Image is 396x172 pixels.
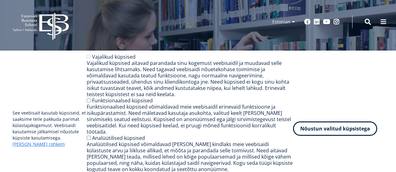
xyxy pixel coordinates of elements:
[92,53,136,60] label: Vajalikud küpsised
[92,97,153,104] label: Funktsionaalsed küpsised
[333,19,340,25] a: Instagram
[92,135,145,141] label: Analüütilised küpsised
[304,19,311,25] a: Facebook
[87,60,293,97] div: Vajalikud küpsised aitavad parandada sinu kogemust veebisaidil ja muudavad selle kasutamise lihts...
[87,104,293,135] div: Funktsionaalsed küpsised võimaldavad meie veebisaidil erinevaid funktsioone ja isikupärastamist. ...
[314,19,320,25] a: Linkedin
[323,19,330,25] a: Youtube
[13,110,87,147] p: See veebisait kasutab küpsiseid, et saaksime teile pakkuda parimat külastajakogemust. Veebisaidi ...
[13,141,65,147] a: [PERSON_NAME] rohkem
[293,121,377,136] button: Nõustun valitud küpsistega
